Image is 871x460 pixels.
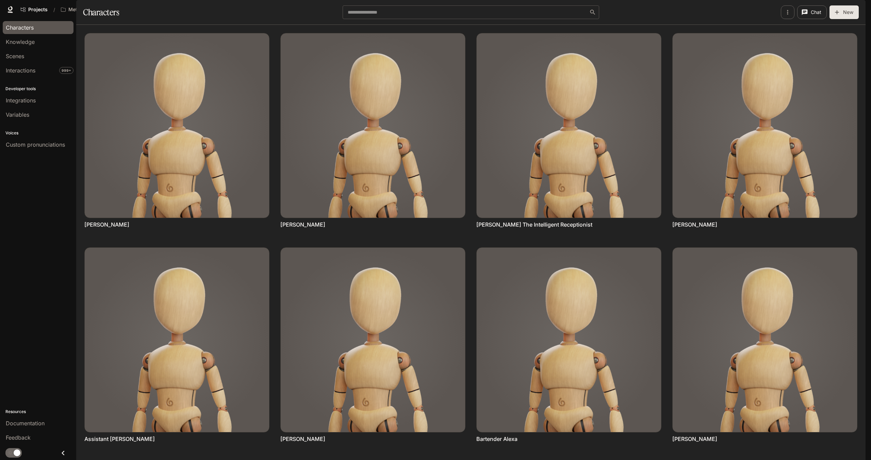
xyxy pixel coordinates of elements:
span: Projects [28,7,48,13]
a: [PERSON_NAME] [672,221,717,228]
button: All workspaces [58,3,111,16]
img: Alex Thompson [281,33,465,218]
img: Allison [673,33,857,218]
img: Alex Thompson The Intelligent Receptionist [477,33,661,218]
a: [PERSON_NAME] [280,221,325,228]
p: MetalityVerse [68,7,100,13]
h1: Characters [83,5,119,19]
button: Chat [797,5,827,19]
div: / [51,6,58,13]
img: Avery Adams [281,248,465,432]
a: [PERSON_NAME] The Intelligent Receptionist [476,221,592,228]
a: Go to projects [18,3,51,16]
button: New [829,5,859,19]
a: Bartender Alexa [476,435,517,443]
a: [PERSON_NAME] [672,435,717,443]
a: Assistant [PERSON_NAME] [84,435,155,443]
img: Brian Phillips [673,248,857,432]
img: Bartender Alexa [477,248,661,432]
img: Assistant Angela [85,248,269,432]
a: [PERSON_NAME] [84,221,129,228]
a: [PERSON_NAME] [280,435,325,443]
img: Alex Heartfelt [85,33,269,218]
